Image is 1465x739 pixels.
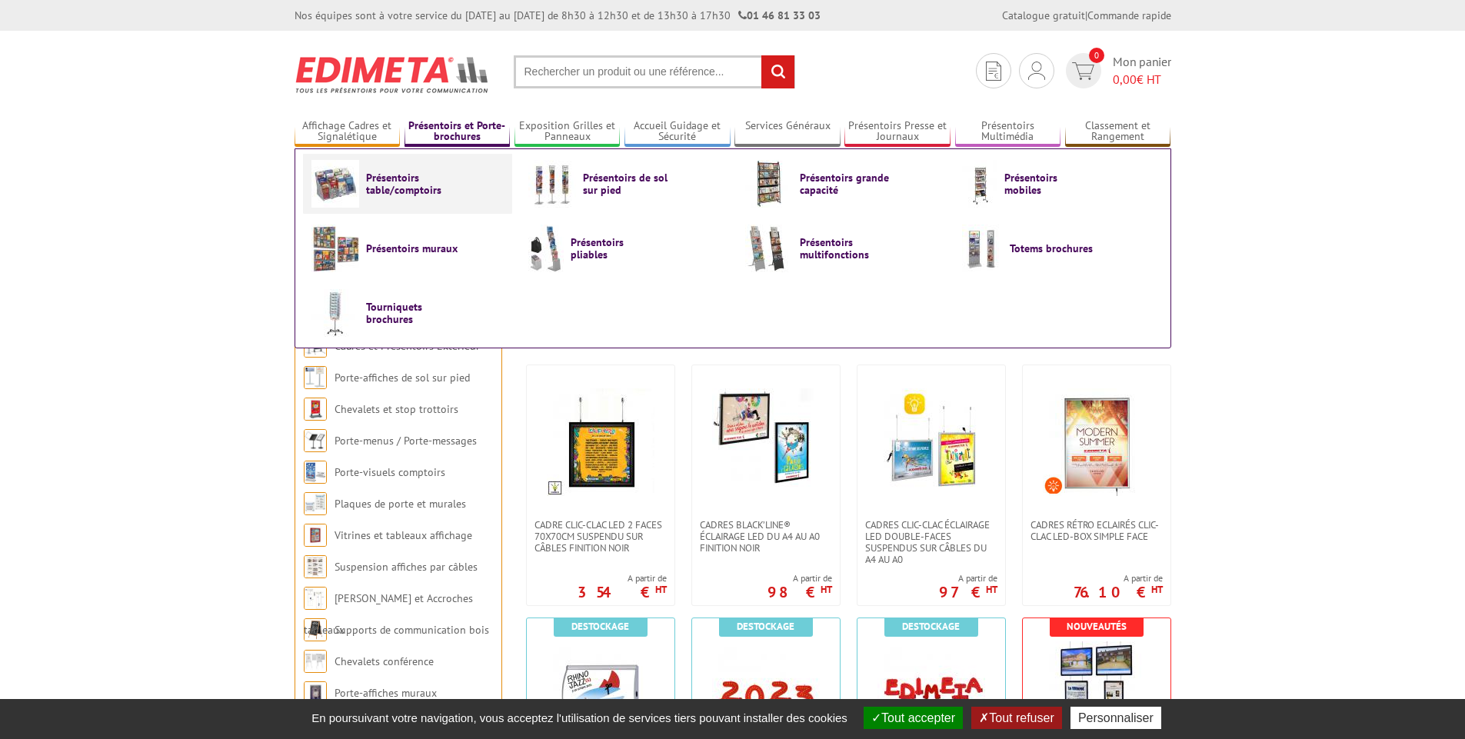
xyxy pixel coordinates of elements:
a: Présentoirs Multimédia [955,119,1061,145]
span: Présentoirs table/comptoirs [366,171,458,196]
div: | [1002,8,1171,23]
input: Rechercher un produit ou une référence... [514,55,795,88]
img: Suspension affiches par câbles [304,555,327,578]
a: [PERSON_NAME] et Accroches tableaux [304,591,473,637]
img: Plaques de porte et murales [304,492,327,515]
img: Porte-affiches muraux [304,681,327,704]
a: Catalogue gratuit [1002,8,1085,22]
img: Cadre Clic-Clac LED 2 faces 70x70cm suspendu sur câbles finition noir [547,388,654,496]
a: Services Généraux [734,119,841,145]
img: Cadres Black’Line® éclairage LED du A4 au A0 finition noir [712,388,820,496]
a: Plaques de porte et murales [335,497,466,511]
b: Nouveautés [1067,620,1127,633]
a: Chevalets et stop trottoirs [335,402,458,416]
strong: 01 46 81 33 03 [738,8,821,22]
a: Tourniquets brochures [311,289,504,337]
a: Cadres clic-clac éclairage LED double-faces suspendus sur câbles du A4 au A0 [857,519,1005,565]
a: Présentoirs multifonctions [745,225,937,272]
a: Présentoirs Presse et Journaux [844,119,951,145]
a: Accueil Guidage et Sécurité [624,119,731,145]
span: Cadre Clic-Clac LED 2 faces 70x70cm suspendu sur câbles finition noir [534,519,667,554]
span: A partir de [767,572,832,584]
button: Personnaliser (fenêtre modale) [1070,707,1161,729]
a: Cadre Clic-Clac LED 2 faces 70x70cm suspendu sur câbles finition noir [527,519,674,554]
button: Tout accepter [864,707,963,729]
a: Présentoirs table/comptoirs [311,160,504,208]
img: Chevalets et stop trottoirs [304,398,327,421]
span: En poursuivant votre navigation, vous acceptez l'utilisation de services tiers pouvant installer ... [304,711,855,724]
a: Présentoirs mobiles [962,160,1154,208]
img: Porte-menus / Porte-messages [304,429,327,452]
p: 98 € [767,588,832,597]
span: 0 [1089,48,1104,63]
button: Tout refuser [971,707,1061,729]
img: devis rapide [1028,62,1045,80]
img: Chevalets conférence [304,650,327,673]
span: Tourniquets brochures [366,301,458,325]
span: Présentoirs pliables [571,236,663,261]
img: Porte-visuels comptoirs [304,461,327,484]
a: Présentoirs muraux [311,225,504,272]
a: Commande rapide [1087,8,1171,22]
input: rechercher [761,55,794,88]
span: Totems brochures [1010,242,1102,255]
a: Vitrines et tableaux affichage [335,528,472,542]
a: Suspension affiches par câbles [335,560,478,574]
a: Supports de communication bois [335,623,489,637]
span: Présentoirs multifonctions [800,236,892,261]
a: Présentoirs pliables [528,225,721,272]
a: Présentoirs grande capacité [745,160,937,208]
a: Totems brochures [962,225,1154,272]
a: Classement et Rangement [1065,119,1171,145]
a: Présentoirs et Porte-brochures [405,119,511,145]
a: Porte-affiches de sol sur pied [335,371,470,384]
img: Tourniquets brochures [311,289,359,337]
img: Présentoirs multifonctions [745,225,793,272]
img: Edimeta [295,46,491,103]
a: Cadres Rétro Eclairés Clic-Clac LED-Box simple face [1023,519,1170,542]
a: Chevalets conférence [335,654,434,668]
p: 97 € [939,588,997,597]
img: Cadres Rétro Eclairés Clic-Clac LED-Box simple face [1043,388,1150,496]
span: € HT [1113,71,1171,88]
div: Nos équipes sont à votre service du [DATE] au [DATE] de 8h30 à 12h30 et de 13h30 à 17h30 [295,8,821,23]
a: Présentoirs de sol sur pied [528,160,721,208]
img: Présentoirs mobiles [962,160,997,208]
sup: HT [1151,583,1163,596]
span: Présentoirs grande capacité [800,171,892,196]
p: 76.10 € [1074,588,1163,597]
span: Cadres Rétro Eclairés Clic-Clac LED-Box simple face [1030,519,1163,542]
b: Destockage [737,620,794,633]
img: Cadres clic-clac éclairage LED double-faces suspendus sur câbles du A4 au A0 [877,388,985,496]
b: Destockage [571,620,629,633]
img: Totems brochures [962,225,1003,272]
sup: HT [986,583,997,596]
a: Cadres Black’Line® éclairage LED du A4 au A0 finition noir [692,519,840,554]
span: 0,00 [1113,72,1137,87]
span: Mon panier [1113,53,1171,88]
img: devis rapide [1072,62,1094,80]
a: Exposition Grilles et Panneaux [514,119,621,145]
img: devis rapide [986,62,1001,81]
a: Porte-visuels comptoirs [335,465,445,479]
img: Vitrines et tableaux affichage [304,524,327,547]
span: Présentoirs muraux [366,242,458,255]
a: Porte-affiches muraux [335,686,437,700]
img: Présentoirs grande capacité [745,160,793,208]
span: A partir de [939,572,997,584]
span: Présentoirs mobiles [1004,171,1097,196]
a: Porte-menus / Porte-messages [335,434,477,448]
a: Affichage Cadres et Signalétique [295,119,401,145]
img: Porte-affiches de sol sur pied [304,366,327,389]
b: Destockage [902,620,960,633]
span: Cadres Black’Line® éclairage LED du A4 au A0 finition noir [700,519,832,554]
img: Présentoirs table/comptoirs [311,160,359,208]
p: 354 € [578,588,667,597]
span: A partir de [1074,572,1163,584]
img: Présentoirs de sol sur pied [528,160,576,208]
img: Cimaises et Accroches tableaux [304,587,327,610]
sup: HT [655,583,667,596]
span: A partir de [578,572,667,584]
img: Présentoirs pliables [528,225,564,272]
img: Présentoirs muraux [311,225,359,272]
